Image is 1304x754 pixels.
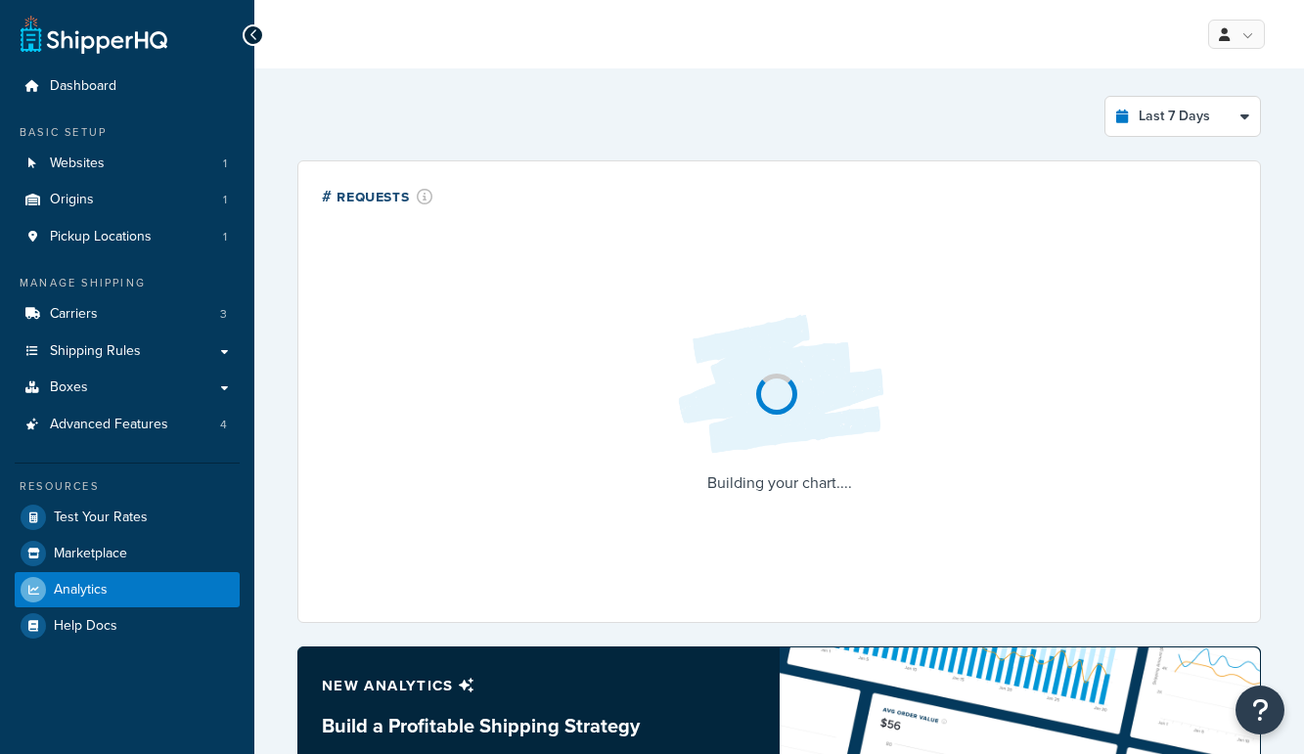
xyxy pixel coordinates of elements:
a: Websites1 [15,146,240,182]
li: Carriers [15,296,240,333]
span: Origins [50,192,94,208]
span: Dashboard [50,78,116,95]
a: Carriers3 [15,296,240,333]
a: Marketplace [15,536,240,571]
a: Advanced Features4 [15,407,240,443]
li: Advanced Features [15,407,240,443]
span: Analytics [54,582,108,599]
a: Dashboard [15,68,240,105]
span: Advanced Features [50,417,168,433]
li: Pickup Locations [15,219,240,255]
button: Open Resource Center [1236,686,1284,734]
span: Carriers [50,306,98,323]
a: Test Your Rates [15,500,240,535]
div: # Requests [322,185,433,207]
a: Boxes [15,370,240,406]
span: Boxes [50,379,88,396]
span: 4 [220,417,227,433]
p: New analytics [322,672,756,699]
a: Analytics [15,572,240,607]
span: Websites [50,155,105,172]
span: 1 [223,229,227,245]
span: 3 [220,306,227,323]
li: Origins [15,182,240,218]
a: Pickup Locations1 [15,219,240,255]
span: 1 [223,192,227,208]
span: Test Your Rates [54,510,148,526]
a: Origins1 [15,182,240,218]
span: Marketplace [54,546,127,562]
img: Loading... [662,299,897,469]
span: Shipping Rules [50,343,141,360]
a: Shipping Rules [15,333,240,370]
span: Help Docs [54,618,117,635]
p: Building your chart.... [662,469,897,497]
li: Websites [15,146,240,182]
h3: Build a Profitable Shipping Strategy [322,715,756,736]
div: Resources [15,478,240,495]
div: Manage Shipping [15,275,240,291]
span: 1 [223,155,227,172]
a: Help Docs [15,608,240,643]
span: Pickup Locations [50,229,152,245]
div: Basic Setup [15,124,240,141]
